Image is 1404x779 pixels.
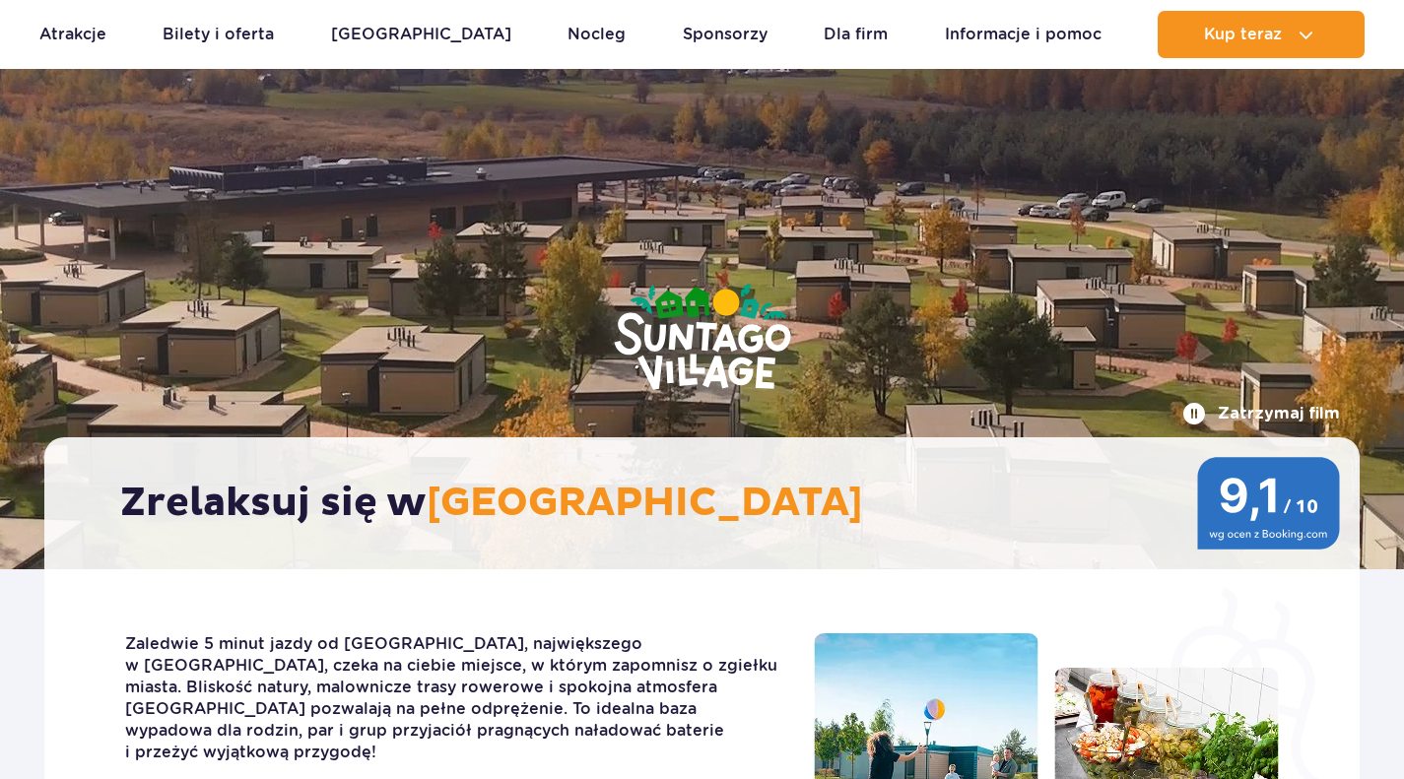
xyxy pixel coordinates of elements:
h2: Zrelaksuj się w [120,479,1304,528]
span: Kup teraz [1204,26,1282,43]
img: 9,1/10 wg ocen z Booking.com [1197,457,1340,550]
a: Dla firm [824,11,888,58]
a: Informacje i pomoc [945,11,1102,58]
a: [GEOGRAPHIC_DATA] [331,11,511,58]
span: [GEOGRAPHIC_DATA] [427,479,863,528]
a: Atrakcje [39,11,106,58]
button: Kup teraz [1158,11,1365,58]
a: Sponsorzy [683,11,768,58]
p: Zaledwie 5 minut jazdy od [GEOGRAPHIC_DATA], największego w [GEOGRAPHIC_DATA], czeka na ciebie mi... [125,633,784,763]
img: Suntago Village [535,207,870,471]
a: Bilety i oferta [163,11,274,58]
button: Zatrzymaj film [1182,402,1340,425]
a: Nocleg [568,11,626,58]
